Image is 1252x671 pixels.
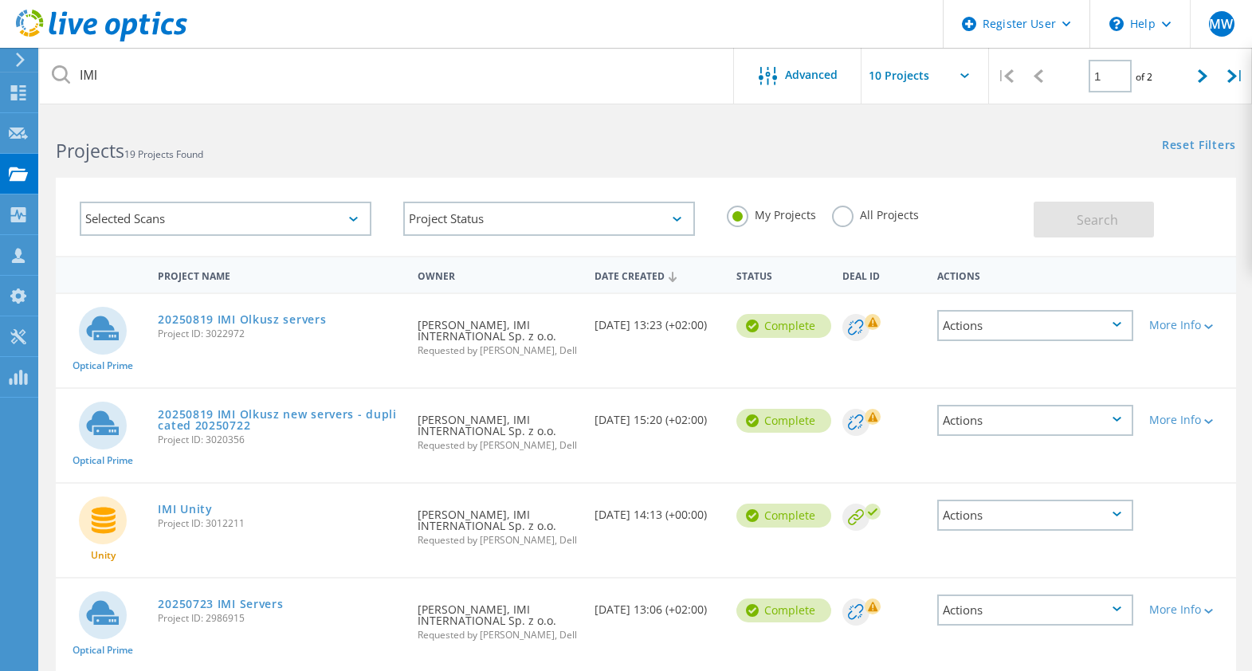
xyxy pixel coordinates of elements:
[1034,202,1154,237] button: Search
[40,48,735,104] input: Search projects by name, owner, ID, company, etc
[1162,139,1236,153] a: Reset Filters
[834,260,928,289] div: Deal Id
[1149,320,1227,331] div: More Info
[158,314,326,325] a: 20250819 IMI Olkusz servers
[158,598,283,610] a: 20250723 IMI Servers
[73,456,133,465] span: Optical Prime
[418,441,579,450] span: Requested by [PERSON_NAME], Dell
[73,645,133,655] span: Optical Prime
[410,260,587,289] div: Owner
[410,579,587,656] div: [PERSON_NAME], IMI INTERNATIONAL Sp. z o.o.
[832,206,919,221] label: All Projects
[736,409,831,433] div: Complete
[158,614,402,623] span: Project ID: 2986915
[410,389,587,466] div: [PERSON_NAME], IMI INTERNATIONAL Sp. z o.o.
[158,519,402,528] span: Project ID: 3012211
[587,484,728,536] div: [DATE] 14:13 (+00:00)
[91,551,116,560] span: Unity
[1149,604,1227,615] div: More Info
[56,138,124,163] b: Projects
[587,294,728,347] div: [DATE] 13:23 (+02:00)
[736,504,831,528] div: Complete
[587,389,728,441] div: [DATE] 15:20 (+02:00)
[587,260,728,290] div: Date Created
[158,409,402,431] a: 20250819 IMI Olkusz new servers - duplicated 20250722
[929,260,1142,289] div: Actions
[1109,17,1124,31] svg: \n
[736,598,831,622] div: Complete
[80,202,371,236] div: Selected Scans
[728,260,834,289] div: Status
[73,361,133,371] span: Optical Prime
[1219,48,1252,104] div: |
[158,435,402,445] span: Project ID: 3020356
[158,504,212,515] a: IMI Unity
[937,500,1134,531] div: Actions
[1209,18,1233,30] span: MW
[418,346,579,355] span: Requested by [PERSON_NAME], Dell
[418,630,579,640] span: Requested by [PERSON_NAME], Dell
[410,484,587,561] div: [PERSON_NAME], IMI INTERNATIONAL Sp. z o.o.
[158,329,402,339] span: Project ID: 3022972
[1149,414,1227,426] div: More Info
[150,260,410,289] div: Project Name
[587,579,728,631] div: [DATE] 13:06 (+02:00)
[1136,70,1152,84] span: of 2
[727,206,816,221] label: My Projects
[937,594,1134,626] div: Actions
[418,536,579,545] span: Requested by [PERSON_NAME], Dell
[410,294,587,371] div: [PERSON_NAME], IMI INTERNATIONAL Sp. z o.o.
[937,310,1134,341] div: Actions
[937,405,1134,436] div: Actions
[785,69,838,80] span: Advanced
[736,314,831,338] div: Complete
[124,147,203,161] span: 19 Projects Found
[16,33,187,45] a: Live Optics Dashboard
[989,48,1022,104] div: |
[1077,211,1118,229] span: Search
[403,202,695,236] div: Project Status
